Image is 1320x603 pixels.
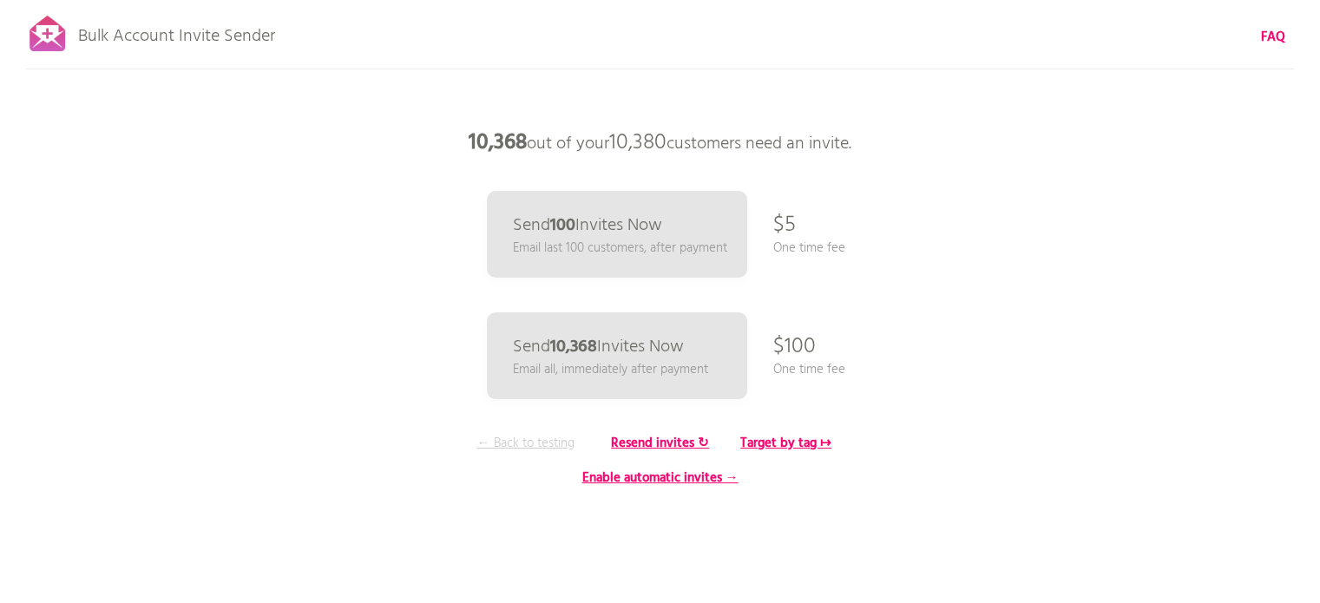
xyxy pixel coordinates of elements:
p: $5 [773,200,796,252]
b: 10,368 [469,126,527,161]
p: Bulk Account Invite Sender [78,10,275,54]
p: ← Back to testing [461,434,591,453]
b: Target by tag ↦ [740,433,831,454]
a: Send100Invites Now Email last 100 customers, after payment [487,191,747,278]
p: Send Invites Now [513,338,684,356]
p: Email all, immediately after payment [513,360,708,379]
p: One time fee [773,360,845,379]
b: 100 [550,212,575,239]
a: FAQ [1261,28,1285,47]
b: Resend invites ↻ [611,433,709,454]
a: Send10,368Invites Now Email all, immediately after payment [487,312,747,399]
p: Email last 100 customers, after payment [513,239,727,258]
p: One time fee [773,239,845,258]
p: Send Invites Now [513,217,662,234]
span: 10,380 [609,126,667,161]
b: Enable automatic invites → [582,468,739,488]
p: out of your customers need an invite. [400,117,921,169]
b: 10,368 [550,333,597,361]
p: $100 [773,321,816,373]
b: FAQ [1261,27,1285,48]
